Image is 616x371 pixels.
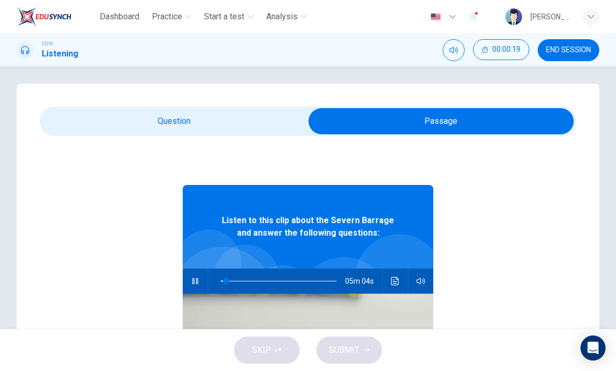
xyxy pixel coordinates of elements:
[204,10,244,23] span: Start a test
[473,39,529,60] button: 00:00:19
[546,46,591,54] span: END SESSION
[148,7,196,26] button: Practice
[152,10,182,23] span: Practice
[42,48,78,60] h1: Listening
[217,214,399,239] span: Listen to this clip about the Severn Barrage and answer the following questions:
[266,10,298,23] span: Analysis
[492,45,520,54] span: 00:00:19
[262,7,311,26] button: Analysis
[530,10,570,23] div: [PERSON_NAME]
[505,8,522,25] img: Profile picture
[538,39,599,61] button: END SESSION
[581,335,606,361] div: Open Intercom Messenger
[200,7,258,26] button: Start a test
[345,269,382,294] span: 05m 04s
[42,40,53,48] span: CEFR
[100,10,139,23] span: Dashboard
[443,39,465,61] div: Mute
[96,7,144,26] button: Dashboard
[17,6,96,27] a: EduSynch logo
[429,13,442,21] img: en
[17,6,72,27] img: EduSynch logo
[387,269,404,294] button: Click to see the audio transcription
[473,39,529,61] div: Hide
